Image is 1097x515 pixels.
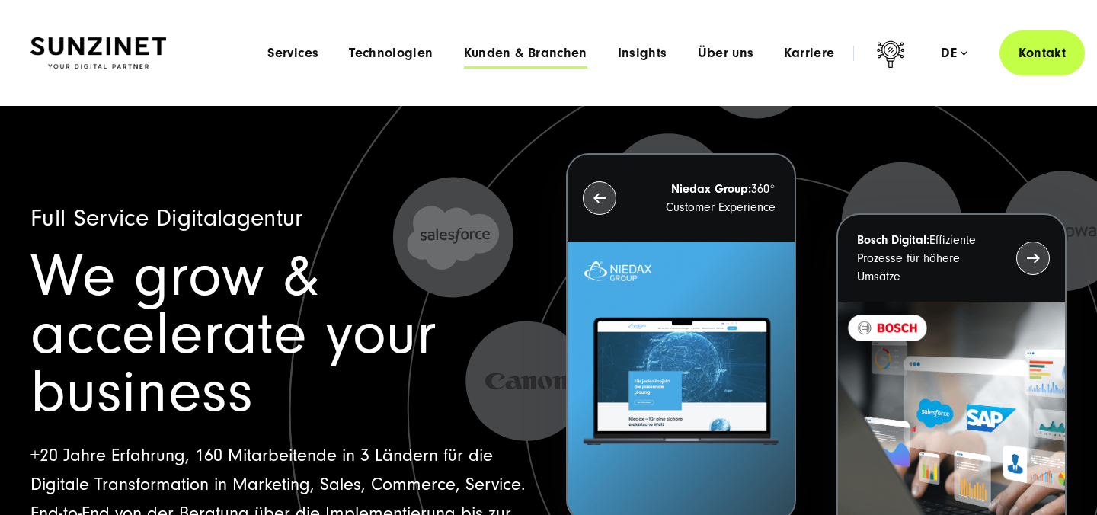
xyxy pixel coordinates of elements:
[30,248,531,421] h1: We grow & accelerate your business
[857,233,929,247] strong: Bosch Digital:
[999,30,1085,75] a: Kontakt
[941,46,967,61] div: de
[784,46,834,61] a: Karriere
[267,46,318,61] a: Services
[464,46,587,61] a: Kunden & Branchen
[349,46,433,61] a: Technologien
[618,46,667,61] a: Insights
[30,37,166,69] img: SUNZINET Full Service Digital Agentur
[698,46,754,61] a: Über uns
[30,204,303,232] span: Full Service Digitalagentur
[857,231,989,286] p: Effiziente Prozesse für höhere Umsätze
[671,182,751,196] strong: Niedax Group:
[644,180,776,216] p: 360° Customer Experience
